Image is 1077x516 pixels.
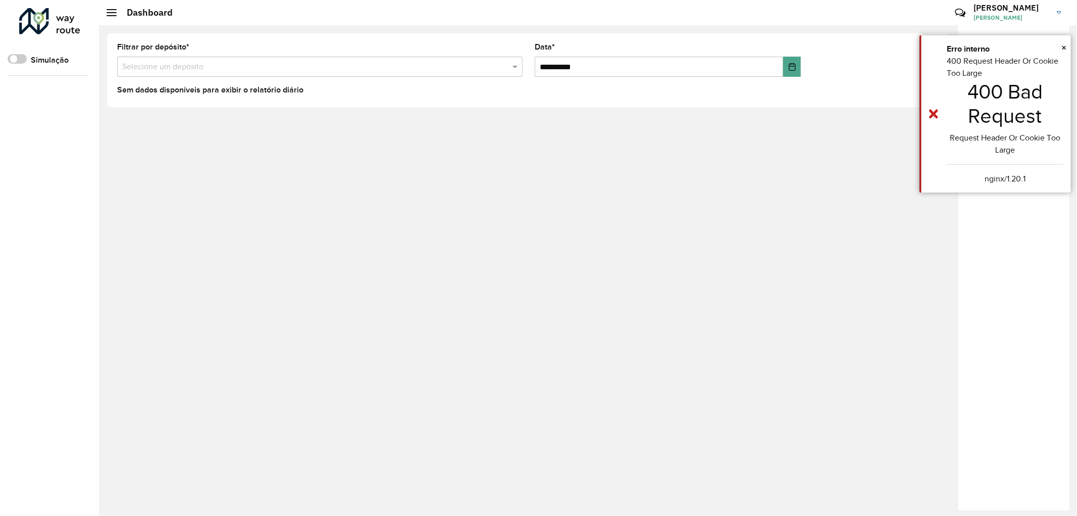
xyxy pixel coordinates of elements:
[947,132,1063,156] center: Request Header Or Cookie Too Large
[973,13,1049,22] span: [PERSON_NAME]
[947,55,1063,185] div: 400 Request Header Or Cookie Too Large
[1061,40,1066,55] button: Close
[949,2,971,24] a: Contato Rápido
[117,84,303,96] label: Sem dados disponíveis para exibir o relatório diário
[783,57,801,77] button: Choose Date
[947,79,1063,128] h1: 400 Bad Request
[117,7,173,18] h2: Dashboard
[947,43,1063,55] div: Erro interno
[947,173,1063,185] center: nginx/1.20.1
[117,41,189,53] label: Filtrar por depósito
[1061,42,1066,53] span: ×
[535,41,555,53] label: Data
[973,3,1049,13] h3: [PERSON_NAME]
[834,3,940,30] div: Críticas? Dúvidas? Elogios? Sugestões? Entre em contato conosco!
[31,54,69,66] label: Simulação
